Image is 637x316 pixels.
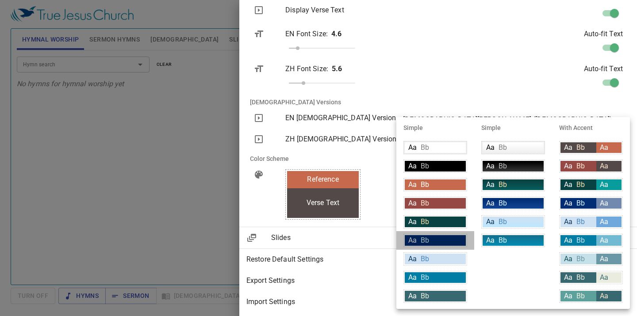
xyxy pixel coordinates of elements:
[486,236,495,244] span: Aa
[564,292,572,300] span: Aa
[600,143,608,152] span: Aa
[576,143,585,152] span: Bb
[474,117,552,138] li: Simple
[600,255,608,263] span: Aa
[408,292,417,300] span: Aa
[499,162,507,170] span: Bb
[600,162,608,170] span: Aa
[486,162,495,170] span: Aa
[408,180,417,189] span: Aa
[576,217,585,226] span: Bb
[421,217,429,226] span: Bb
[499,143,507,152] span: Bb
[600,273,608,282] span: Aa
[408,273,417,282] span: Aa
[408,143,417,152] span: Aa
[576,180,585,189] span: Bb
[576,292,585,300] span: Bb
[564,162,572,170] span: Aa
[486,180,495,189] span: Aa
[396,117,474,138] li: Simple
[564,217,572,226] span: Aa
[576,162,585,170] span: Bb
[408,162,417,170] span: Aa
[564,255,572,263] span: Aa
[486,199,495,207] span: Aa
[408,199,417,207] span: Aa
[600,236,608,244] span: Aa
[564,236,572,244] span: Aa
[486,143,495,152] span: Aa
[576,273,585,282] span: Bb
[564,199,572,207] span: Aa
[421,292,429,300] span: Bb
[600,199,608,207] span: Aa
[499,199,507,207] span: Bb
[564,273,572,282] span: Aa
[421,162,429,170] span: Bb
[600,292,608,300] span: Aa
[576,236,585,244] span: Bb
[486,217,495,226] span: Aa
[499,180,507,189] span: Bb
[499,236,507,244] span: Bb
[421,273,429,282] span: Bb
[408,255,417,263] span: Aa
[421,199,429,207] span: Bb
[576,255,585,263] span: Bb
[552,117,630,138] li: With Accent
[600,217,608,226] span: Aa
[421,255,429,263] span: Bb
[564,180,572,189] span: Aa
[564,143,572,152] span: Aa
[499,217,507,226] span: Bb
[421,180,429,189] span: Bb
[408,236,417,244] span: Aa
[576,199,585,207] span: Bb
[408,217,417,226] span: Aa
[421,236,429,244] span: Bb
[421,143,429,152] span: Bb
[600,180,608,189] span: Aa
